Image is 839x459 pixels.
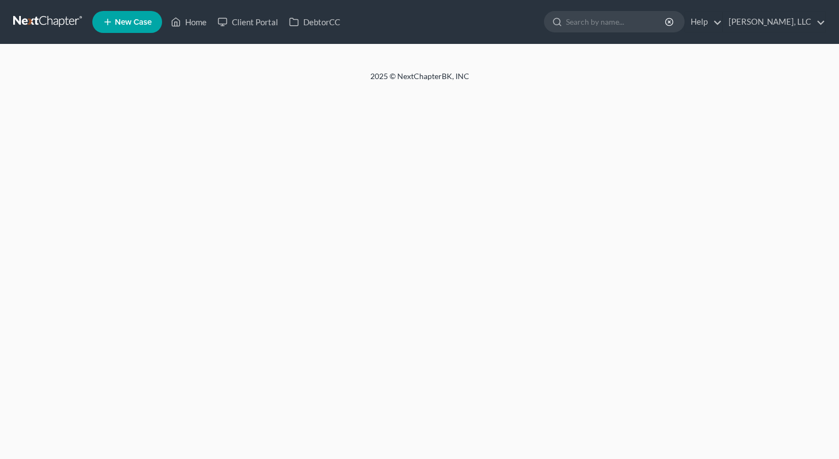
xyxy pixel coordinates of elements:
a: Client Portal [212,12,284,32]
a: [PERSON_NAME], LLC [723,12,825,32]
a: Help [685,12,722,32]
a: Home [165,12,212,32]
input: Search by name... [566,12,666,32]
div: 2025 © NextChapterBK, INC [107,71,733,91]
span: New Case [115,18,152,26]
a: DebtorCC [284,12,346,32]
